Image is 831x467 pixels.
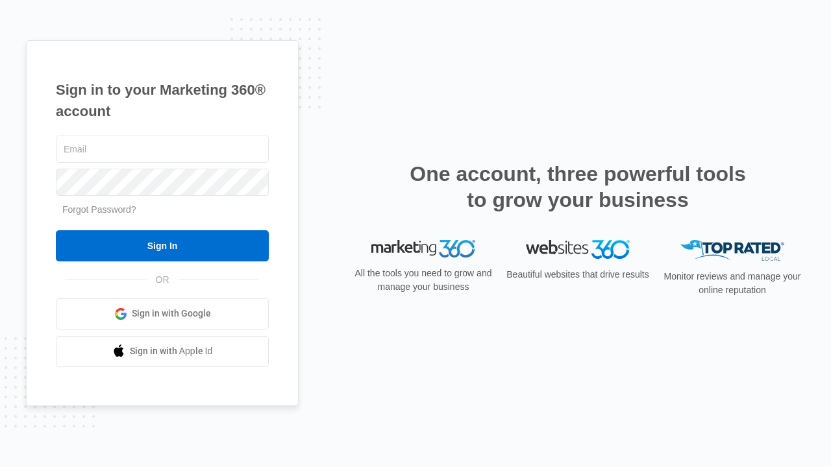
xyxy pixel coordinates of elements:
[505,268,651,281] p: Beautiful websites that drive results
[660,270,805,297] p: Monitor reviews and manage your online reputation
[371,240,475,258] img: Marketing 360
[351,267,496,294] p: All the tools you need to grow and manage your business
[132,307,211,320] span: Sign in with Google
[147,273,179,287] span: OR
[56,79,269,122] h1: Sign in to your Marketing 360® account
[62,204,136,215] a: Forgot Password?
[56,336,269,367] a: Sign in with Apple Id
[680,240,784,261] img: Top Rated Local
[56,298,269,329] a: Sign in with Google
[406,161,750,213] h2: One account, three powerful tools to grow your business
[130,344,213,358] span: Sign in with Apple Id
[56,230,269,261] input: Sign In
[526,240,630,259] img: Websites 360
[56,136,269,163] input: Email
